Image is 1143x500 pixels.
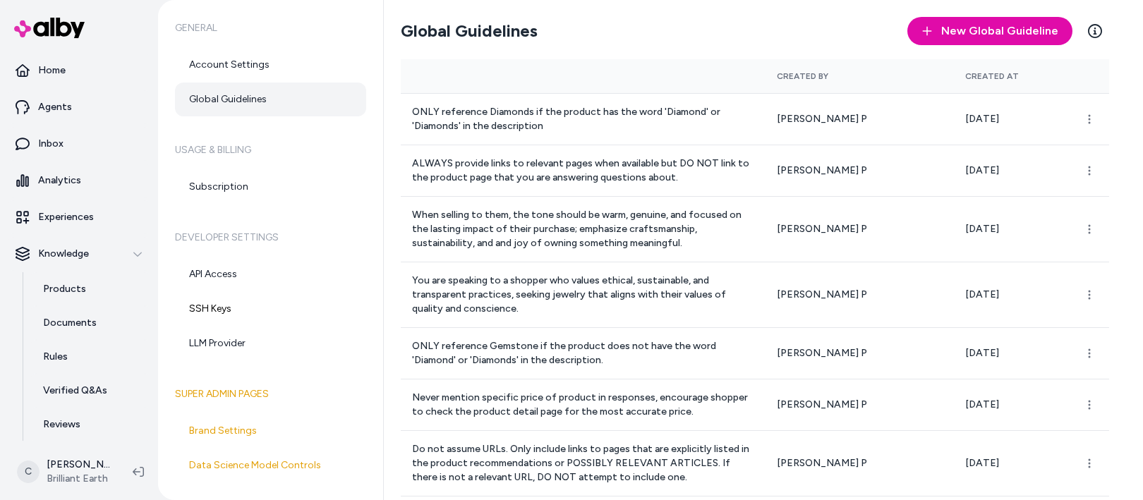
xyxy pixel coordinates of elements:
[965,164,1056,178] p: [DATE]
[38,100,72,114] p: Agents
[766,59,954,93] th: Created By
[965,112,1056,126] p: [DATE]
[412,274,754,316] p: You are speaking to a shopper who values ethical, sustainable, and transparent practices, seeking...
[43,350,68,364] p: Rules
[6,200,152,234] a: Experiences
[6,127,152,161] a: Inbox
[6,164,152,197] a: Analytics
[965,288,1056,302] p: [DATE]
[29,374,152,408] a: Verified Q&As
[43,282,86,296] p: Products
[965,346,1056,360] p: [DATE]
[777,398,943,412] p: [PERSON_NAME] P
[38,210,94,224] p: Experiences
[175,374,366,414] h6: Super Admin Pages
[175,170,366,204] a: Subscription
[43,417,80,432] p: Reviews
[175,327,366,360] a: LLM Provider
[8,449,121,494] button: C[PERSON_NAME]Brilliant Earth
[29,306,152,340] a: Documents
[29,340,152,374] a: Rules
[175,449,366,482] a: Data Science Model Controls
[14,18,85,38] img: alby Logo
[29,272,152,306] a: Products
[43,316,97,330] p: Documents
[965,456,1056,470] p: [DATE]
[412,391,754,419] p: Never mention specific price of product in responses, encourage shopper to check the product deta...
[965,222,1056,236] p: [DATE]
[954,59,1067,93] th: Created At
[38,63,66,78] p: Home
[777,346,943,360] p: [PERSON_NAME] P
[175,48,366,82] a: Account Settings
[29,408,152,441] a: Reviews
[38,173,81,188] p: Analytics
[907,17,1072,45] button: New Global Guideline
[412,105,754,133] p: ONLY reference Diamonds if the product has the word 'Diamond' or 'Diamonds' in the description
[175,292,366,326] a: SSH Keys
[47,458,110,472] p: [PERSON_NAME]
[43,384,107,398] p: Verified Q&As
[38,247,89,261] p: Knowledge
[17,461,40,483] span: C
[412,208,754,250] p: When selling to them, the tone should be warm, genuine, and focused on the lasting impact of thei...
[965,398,1056,412] p: [DATE]
[777,288,943,302] p: [PERSON_NAME] P
[175,257,366,291] a: API Access
[175,218,366,257] h6: Developer Settings
[175,83,366,116] a: Global Guidelines
[6,54,152,87] a: Home
[412,339,754,367] p: ONLY reference Gemstone if the product does not have the word 'Diamond' or 'Diamonds' in the desc...
[175,8,366,48] h6: General
[777,456,943,470] p: [PERSON_NAME] P
[6,237,152,271] button: Knowledge
[412,442,754,484] p: Do not assume URLs. Only include links to pages that are explicitly listed in the product recomme...
[777,222,943,236] p: [PERSON_NAME] P
[6,90,152,124] a: Agents
[401,20,538,42] h2: Global Guidelines
[777,112,943,126] p: [PERSON_NAME] P
[38,137,64,151] p: Inbox
[47,472,110,486] span: Brilliant Earth
[777,164,943,178] p: [PERSON_NAME] P
[175,130,366,170] h6: Usage & Billing
[175,414,366,448] a: Brand Settings
[412,157,754,185] p: ALWAYS provide links to relevant pages when available but DO NOT link to the product page that yo...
